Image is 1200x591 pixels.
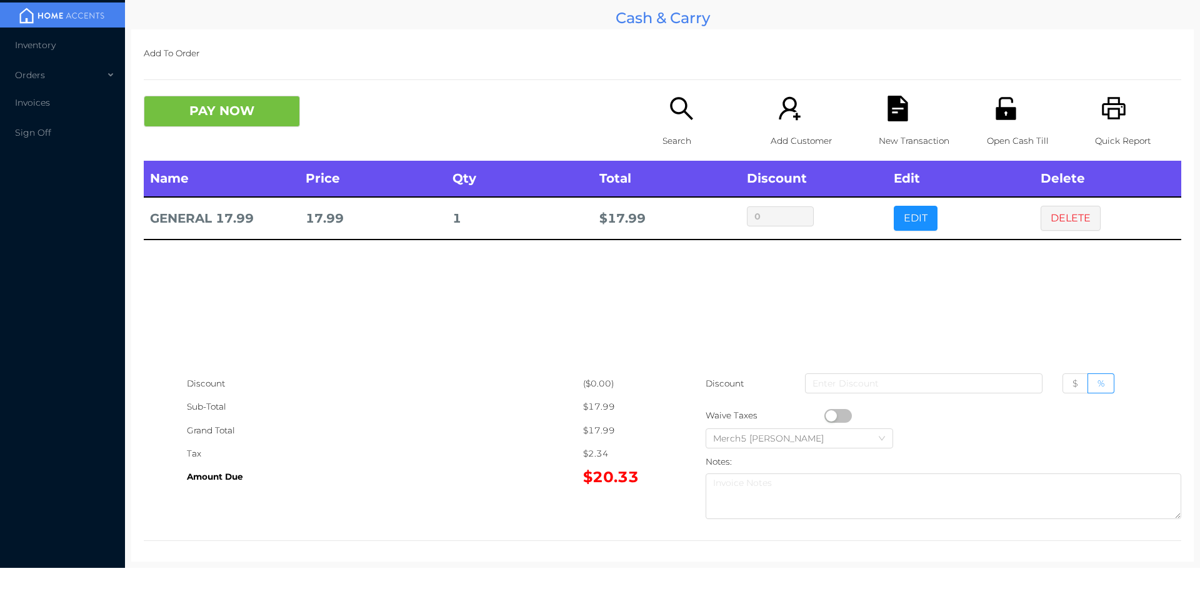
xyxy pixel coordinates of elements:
[1101,96,1127,121] i: icon: printer
[662,129,749,153] p: Search
[15,6,109,25] img: mainBanner
[1095,129,1181,153] p: Quick Report
[187,465,583,488] div: Amount Due
[713,429,836,448] div: Merch5 Lawrence
[593,161,740,197] th: Total
[583,372,662,395] div: ($0.00)
[583,395,662,418] div: $17.99
[15,97,50,108] span: Invoices
[1034,161,1181,197] th: Delete
[131,6,1194,29] div: Cash & Carry
[741,161,887,197] th: Discount
[144,197,299,240] td: GENERAL 17.99
[879,129,965,153] p: New Transaction
[144,161,299,197] th: Name
[987,129,1073,153] p: Open Cash Till
[878,435,886,443] i: icon: down
[144,42,1181,65] p: Add To Order
[452,207,587,230] div: 1
[706,404,824,427] div: Waive Taxes
[1072,378,1078,389] span: $
[144,96,300,127] button: PAY NOW
[299,161,446,197] th: Price
[706,457,732,467] label: Notes:
[187,442,583,465] div: Tax
[446,161,593,197] th: Qty
[583,442,662,465] div: $2.34
[187,395,583,418] div: Sub-Total
[894,206,937,231] button: EDIT
[583,419,662,442] div: $17.99
[885,96,911,121] i: icon: file-text
[1097,378,1104,389] span: %
[777,96,802,121] i: icon: user-add
[187,419,583,442] div: Grand Total
[1041,206,1101,231] button: DELETE
[771,129,857,153] p: Add Customer
[805,373,1042,393] input: Enter Discount
[583,465,662,488] div: $20.33
[15,39,56,51] span: Inventory
[669,96,694,121] i: icon: search
[887,161,1034,197] th: Edit
[993,96,1019,121] i: icon: unlock
[593,197,740,240] td: $ 17.99
[187,372,583,395] div: Discount
[15,127,51,138] span: Sign Off
[299,197,446,240] td: 17.99
[706,372,745,395] p: Discount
